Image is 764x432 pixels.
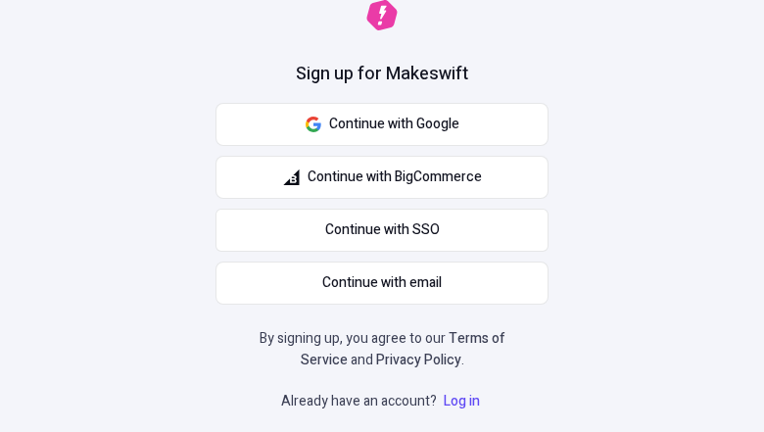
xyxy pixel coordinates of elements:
[440,391,484,411] a: Log in
[281,391,484,412] p: Already have an account?
[296,62,468,87] h1: Sign up for Makeswift
[215,156,549,199] button: Continue with BigCommerce
[215,262,549,305] button: Continue with email
[253,328,511,371] p: By signing up, you agree to our and .
[322,272,442,294] span: Continue with email
[308,167,482,188] span: Continue with BigCommerce
[215,103,549,146] button: Continue with Google
[376,350,461,370] a: Privacy Policy
[301,328,505,370] a: Terms of Service
[329,114,459,135] span: Continue with Google
[215,209,549,252] a: Continue with SSO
